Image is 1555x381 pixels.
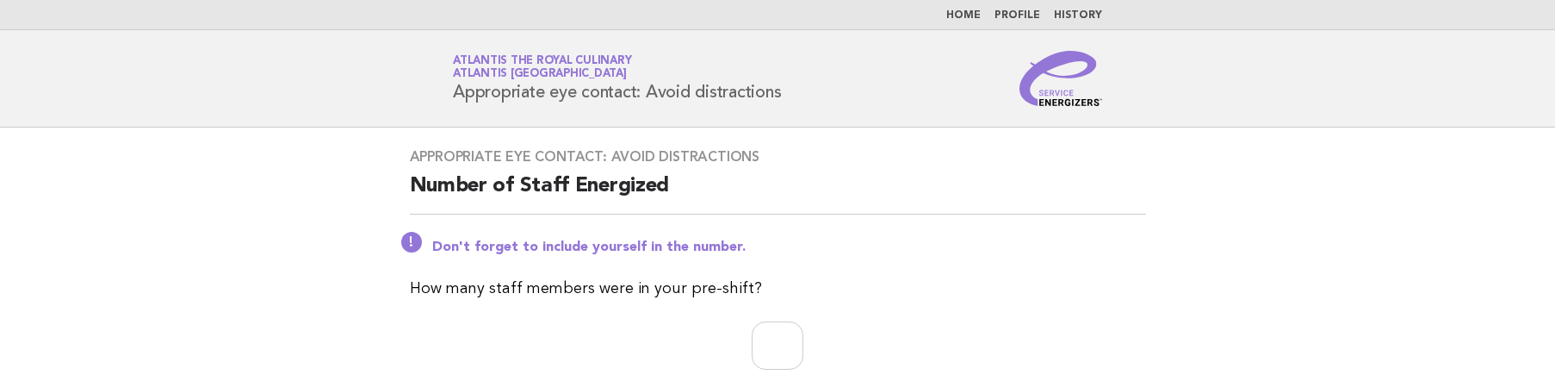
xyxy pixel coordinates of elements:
[453,69,627,80] span: Atlantis [GEOGRAPHIC_DATA]
[1054,10,1102,21] a: History
[453,56,781,101] h1: Appropriate eye contact: Avoid distractions
[432,239,1146,256] p: Don't forget to include yourself in the number.
[410,172,1146,215] h2: Number of Staff Energized
[410,277,1146,301] p: How many staff members were in your pre-shift?
[946,10,981,21] a: Home
[1019,51,1102,106] img: Service Energizers
[994,10,1040,21] a: Profile
[453,55,631,79] a: Atlantis the Royal CulinaryAtlantis [GEOGRAPHIC_DATA]
[410,148,1146,166] h3: Appropriate eye contact: Avoid distractions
